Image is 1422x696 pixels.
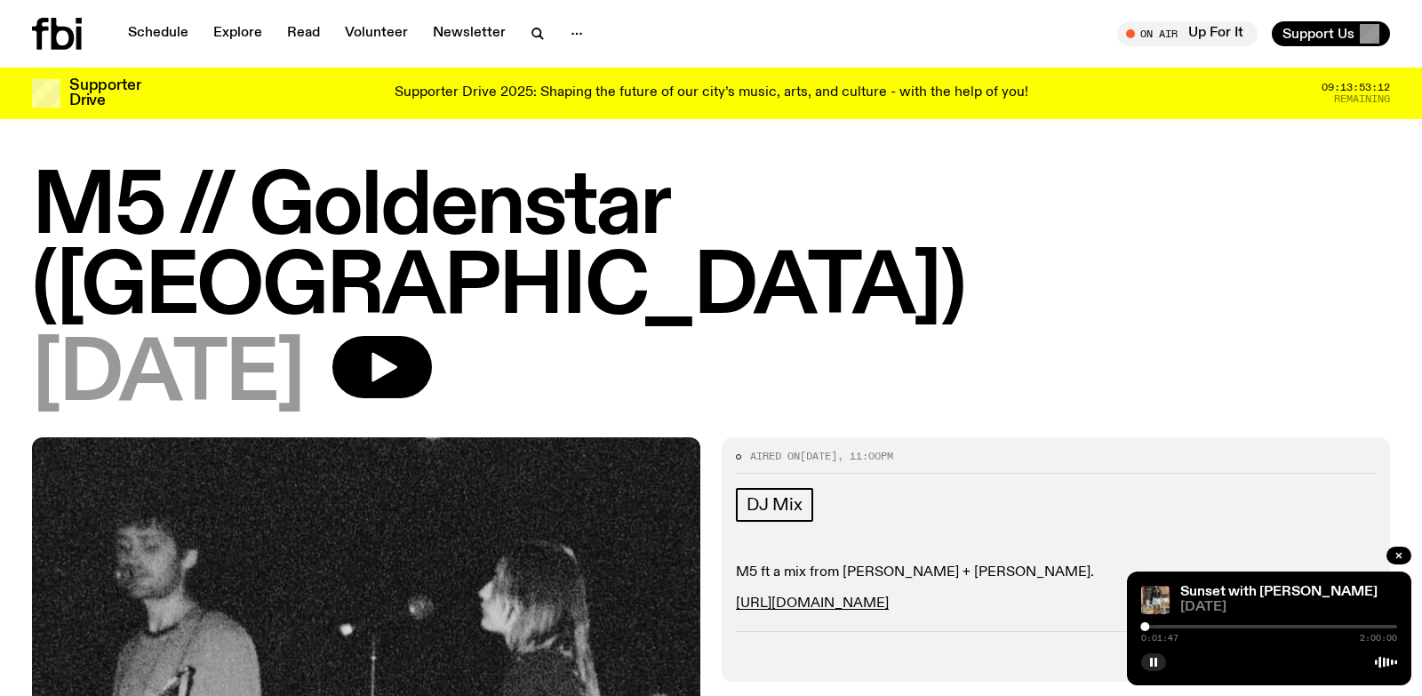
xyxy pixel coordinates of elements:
h3: Supporter Drive [69,78,140,108]
button: On AirUp For It [1117,21,1258,46]
span: 09:13:53:12 [1322,83,1390,92]
p: M5 ft a mix from [PERSON_NAME] + [PERSON_NAME]. [736,564,1376,581]
p: Supporter Drive 2025: Shaping the future of our city’s music, arts, and culture - with the help o... [395,85,1028,101]
a: Newsletter [422,21,516,46]
span: Support Us [1282,26,1354,42]
span: DJ Mix [747,495,803,515]
span: Remaining [1334,94,1390,104]
a: Schedule [117,21,199,46]
span: , 11:00pm [837,449,893,463]
h1: M5 // Goldenstar ([GEOGRAPHIC_DATA]) [32,169,1390,329]
span: [DATE] [800,449,837,463]
span: 2:00:00 [1360,634,1397,643]
a: Explore [203,21,273,46]
a: Volunteer [334,21,419,46]
a: Read [276,21,331,46]
button: Support Us [1272,21,1390,46]
a: DJ Mix [736,488,813,522]
a: [URL][DOMAIN_NAME] [736,596,889,611]
span: [DATE] [1180,601,1397,614]
span: Aired on [750,449,800,463]
a: Sunset with [PERSON_NAME] [1180,585,1378,599]
span: [DATE] [32,336,304,416]
span: 0:01:47 [1141,634,1178,643]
